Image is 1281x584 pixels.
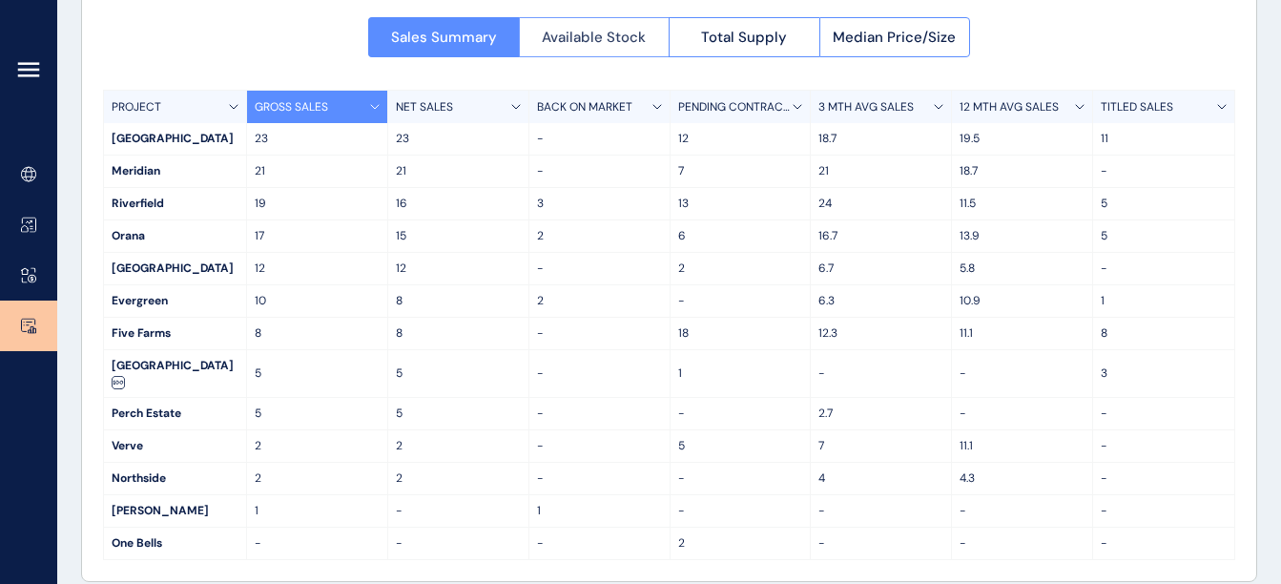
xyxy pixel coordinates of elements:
[255,365,380,382] p: 5
[1101,196,1227,212] p: 5
[818,535,943,552] p: -
[396,325,521,342] p: 8
[960,438,1085,454] p: 11.1
[1101,503,1227,519] p: -
[960,99,1059,115] p: 12 MTH AVG SALES
[537,196,662,212] p: 3
[678,365,803,382] p: 1
[391,28,497,47] span: Sales Summary
[396,438,521,454] p: 2
[1101,438,1227,454] p: -
[542,28,646,47] span: Available Stock
[818,325,943,342] p: 12.3
[537,228,662,244] p: 2
[1101,470,1227,487] p: -
[104,528,246,559] div: One Bells
[960,503,1085,519] p: -
[255,196,380,212] p: 19
[1101,228,1227,244] p: 5
[537,365,662,382] p: -
[537,293,662,309] p: 2
[396,365,521,382] p: 5
[678,131,803,147] p: 12
[1101,261,1227,277] p: -
[960,470,1085,487] p: 4.3
[960,325,1085,342] p: 11.1
[960,228,1085,244] p: 13.9
[819,17,971,57] button: Median Price/Size
[1101,131,1227,147] p: 11
[678,99,794,115] p: PENDING CONTRACTS
[396,261,521,277] p: 12
[255,293,380,309] p: 10
[396,503,521,519] p: -
[818,131,943,147] p: 18.7
[818,228,943,244] p: 16.7
[818,196,943,212] p: 24
[960,365,1085,382] p: -
[537,131,662,147] p: -
[368,17,519,57] button: Sales Summary
[1101,535,1227,552] p: -
[104,285,246,317] div: Evergreen
[537,325,662,342] p: -
[818,293,943,309] p: 6.3
[104,495,246,527] div: [PERSON_NAME]
[818,503,943,519] p: -
[104,123,246,155] div: [GEOGRAPHIC_DATA]
[818,163,943,179] p: 21
[396,535,521,552] p: -
[678,535,803,552] p: 2
[104,430,246,462] div: Verve
[1101,163,1227,179] p: -
[1101,99,1173,115] p: TITLED SALES
[255,163,380,179] p: 21
[818,406,943,422] p: 2.7
[960,261,1085,277] p: 5.8
[1101,406,1227,422] p: -
[396,163,521,179] p: 21
[396,470,521,487] p: 2
[104,220,246,252] div: Orana
[833,28,956,47] span: Median Price/Size
[104,318,246,349] div: Five Farms
[678,228,803,244] p: 6
[818,99,914,115] p: 3 MTH AVG SALES
[396,196,521,212] p: 16
[669,17,819,57] button: Total Supply
[112,99,161,115] p: PROJECT
[396,228,521,244] p: 15
[519,17,670,57] button: Available Stock
[1101,365,1227,382] p: 3
[537,261,662,277] p: -
[960,163,1085,179] p: 18.7
[104,188,246,219] div: Riverfield
[255,535,380,552] p: -
[104,463,246,494] div: Northside
[255,99,328,115] p: GROSS SALES
[104,398,246,429] div: Perch Estate
[104,350,246,397] div: [GEOGRAPHIC_DATA]
[960,196,1085,212] p: 11.5
[104,253,246,284] div: [GEOGRAPHIC_DATA]
[255,503,380,519] p: 1
[960,293,1085,309] p: 10.9
[678,325,803,342] p: 18
[678,470,803,487] p: -
[396,406,521,422] p: 5
[960,406,1085,422] p: -
[678,196,803,212] p: 13
[678,163,803,179] p: 7
[537,470,662,487] p: -
[818,365,943,382] p: -
[537,438,662,454] p: -
[537,163,662,179] p: -
[255,406,380,422] p: 5
[960,131,1085,147] p: 19.5
[104,156,246,187] div: Meridian
[255,228,380,244] p: 17
[255,470,380,487] p: 2
[818,438,943,454] p: 7
[701,28,787,47] span: Total Supply
[255,131,380,147] p: 23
